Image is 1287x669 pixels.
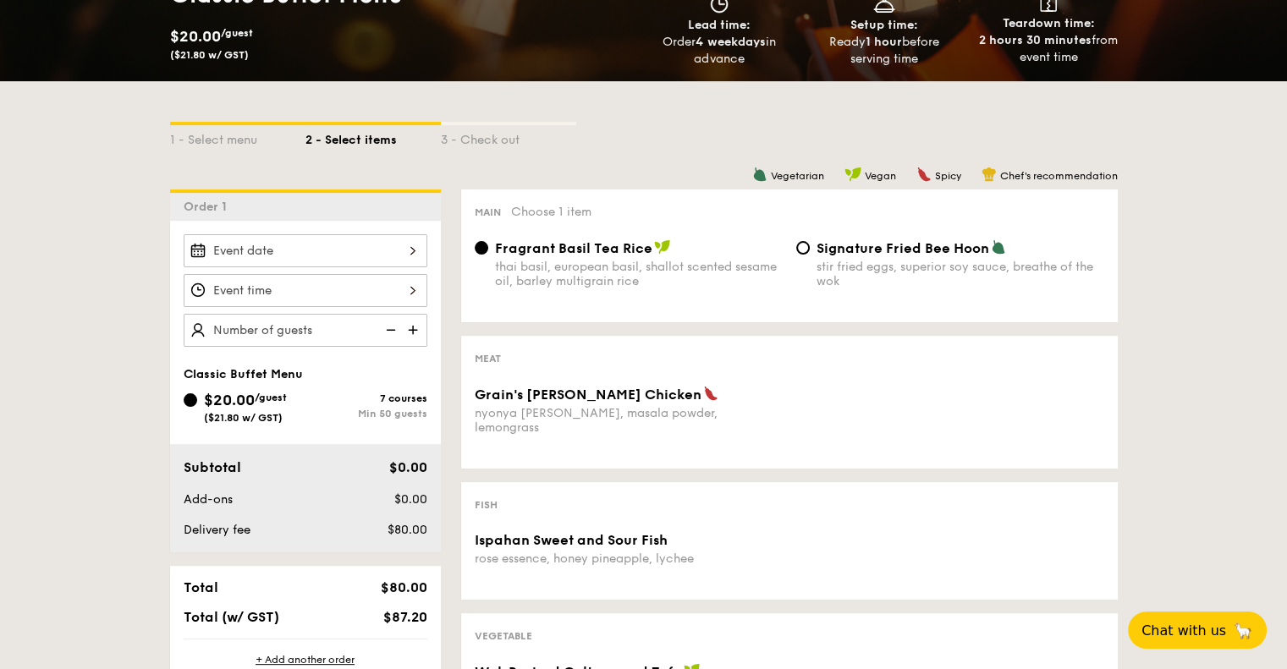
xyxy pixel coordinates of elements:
span: Meat [475,353,501,365]
span: /guest [221,27,253,39]
span: Total [184,579,218,595]
span: Chef's recommendation [1000,170,1118,182]
div: 2 - Select items [305,125,441,149]
span: ($21.80 w/ GST) [170,49,249,61]
input: $20.00/guest($21.80 w/ GST)7 coursesMin 50 guests [184,393,197,407]
span: Main [475,206,501,218]
div: rose essence, honey pineapple, lychee [475,551,783,566]
span: Subtotal [184,459,241,475]
span: Classic Buffet Menu [184,367,303,381]
input: Event date [184,234,427,267]
span: Fish [475,499,498,511]
span: Chat with us [1141,622,1226,639]
div: Order in advance [644,34,795,68]
span: /guest [255,392,287,403]
span: $20.00 [204,391,255,409]
div: 7 courses [305,392,427,404]
div: 3 - Check out [441,125,576,149]
span: $80.00 [387,523,426,537]
span: Setup time: [850,18,918,32]
span: Vegetable [475,630,532,642]
img: icon-vegan.f8ff3823.svg [654,239,671,255]
span: Delivery fee [184,523,250,537]
img: icon-reduce.1d2dbef1.svg [377,314,402,346]
span: $0.00 [393,492,426,507]
span: $20.00 [170,27,221,46]
span: Grain's [PERSON_NAME] Chicken [475,387,701,403]
strong: 1 hour [866,35,902,49]
span: Vegan [865,170,896,182]
span: Teardown time: [1003,16,1095,30]
span: Order 1 [184,200,234,214]
img: icon-spicy.37a8142b.svg [916,167,932,182]
input: Number of guests [184,314,427,347]
input: Event time [184,274,427,307]
input: Fragrant Basil Tea Ricethai basil, european basil, shallot scented sesame oil, barley multigrain ... [475,241,488,255]
span: Fragrant Basil Tea Rice [495,240,652,256]
span: 🦙 [1233,621,1253,640]
div: stir fried eggs, superior soy sauce, breathe of the wok [817,260,1104,288]
img: icon-chef-hat.a58ddaea.svg [982,167,997,182]
img: icon-vegan.f8ff3823.svg [844,167,861,182]
span: Vegetarian [771,170,824,182]
span: Total (w/ GST) [184,609,279,625]
span: Choose 1 item [511,205,591,219]
span: Signature Fried Bee Hoon [817,240,989,256]
strong: 2 hours 30 minutes [979,33,1092,47]
button: Chat with us🦙 [1128,611,1267,649]
span: Ispahan Sweet and Sour Fish [475,532,668,548]
div: from event time [973,32,1125,66]
div: 1 - Select menu [170,125,305,149]
div: + Add another order [184,653,427,666]
div: Min 50 guests [305,408,427,419]
span: Lead time: [688,18,751,32]
span: Spicy [935,170,961,182]
span: ($21.80 w/ GST) [204,412,283,424]
span: $80.00 [380,579,426,595]
input: Signature Fried Bee Hoonstir fried eggs, superior soy sauce, breathe of the wok [796,241,810,255]
img: icon-vegetarian.fe4039eb.svg [991,239,1006,255]
div: nyonya [PERSON_NAME], masala powder, lemongrass [475,406,783,435]
div: Ready before serving time [808,34,960,68]
strong: 4 weekdays [696,35,765,49]
span: $0.00 [388,459,426,475]
img: icon-spicy.37a8142b.svg [703,386,718,401]
img: icon-vegetarian.fe4039eb.svg [752,167,767,182]
span: $87.20 [382,609,426,625]
div: thai basil, european basil, shallot scented sesame oil, barley multigrain rice [495,260,783,288]
img: icon-add.58712e84.svg [402,314,427,346]
span: Add-ons [184,492,233,507]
